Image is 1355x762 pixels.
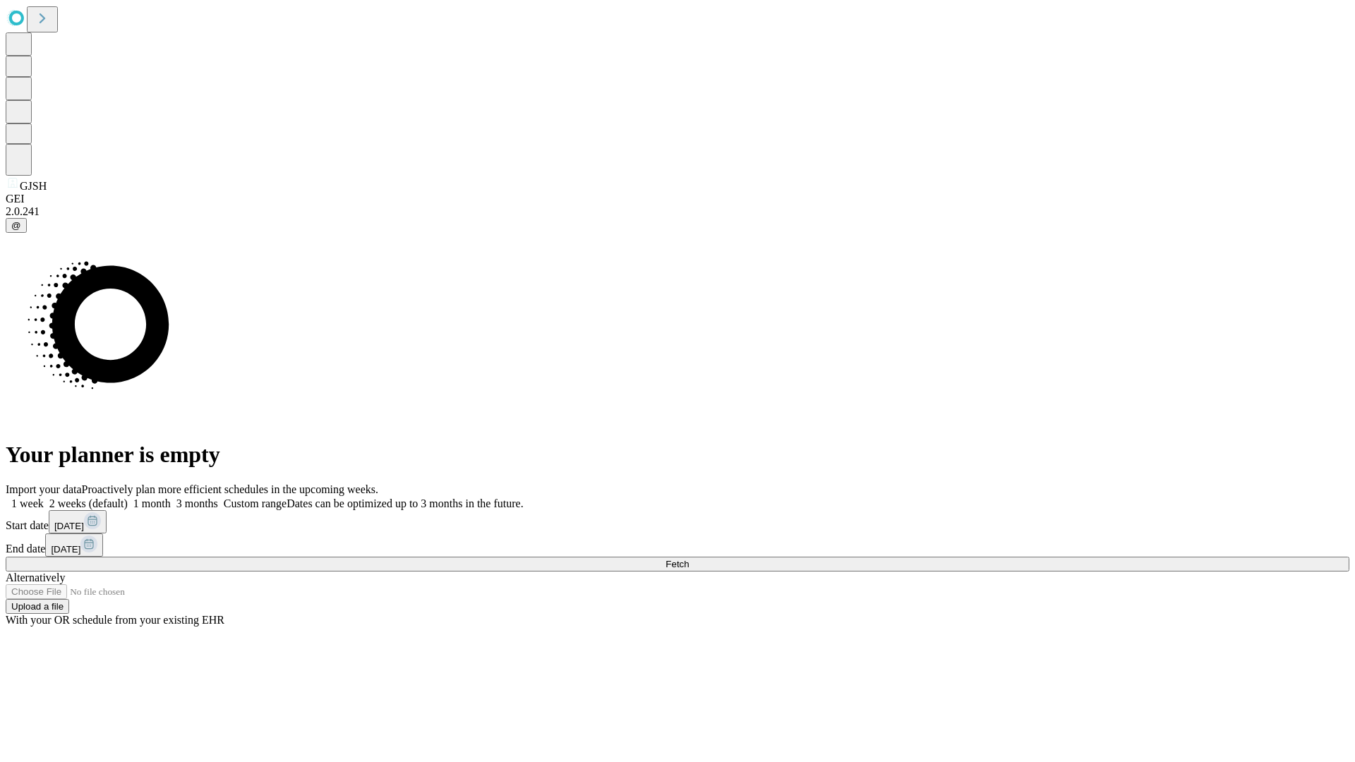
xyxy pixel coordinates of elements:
h1: Your planner is empty [6,442,1349,468]
div: 2.0.241 [6,205,1349,218]
span: 2 weeks (default) [49,497,128,509]
span: Custom range [224,497,287,509]
button: Fetch [6,557,1349,571]
button: @ [6,218,27,233]
span: Fetch [666,559,689,569]
span: [DATE] [51,544,80,555]
span: With your OR schedule from your existing EHR [6,614,224,626]
div: GEI [6,193,1349,205]
div: Start date [6,510,1349,533]
button: Upload a file [6,599,69,614]
span: Import your data [6,483,82,495]
span: [DATE] [54,521,84,531]
span: @ [11,220,21,231]
span: 1 week [11,497,44,509]
button: [DATE] [49,510,107,533]
div: End date [6,533,1349,557]
span: Proactively plan more efficient schedules in the upcoming weeks. [82,483,378,495]
span: 3 months [176,497,218,509]
span: Alternatively [6,571,65,583]
span: 1 month [133,497,171,509]
span: Dates can be optimized up to 3 months in the future. [287,497,523,509]
span: GJSH [20,180,47,192]
button: [DATE] [45,533,103,557]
